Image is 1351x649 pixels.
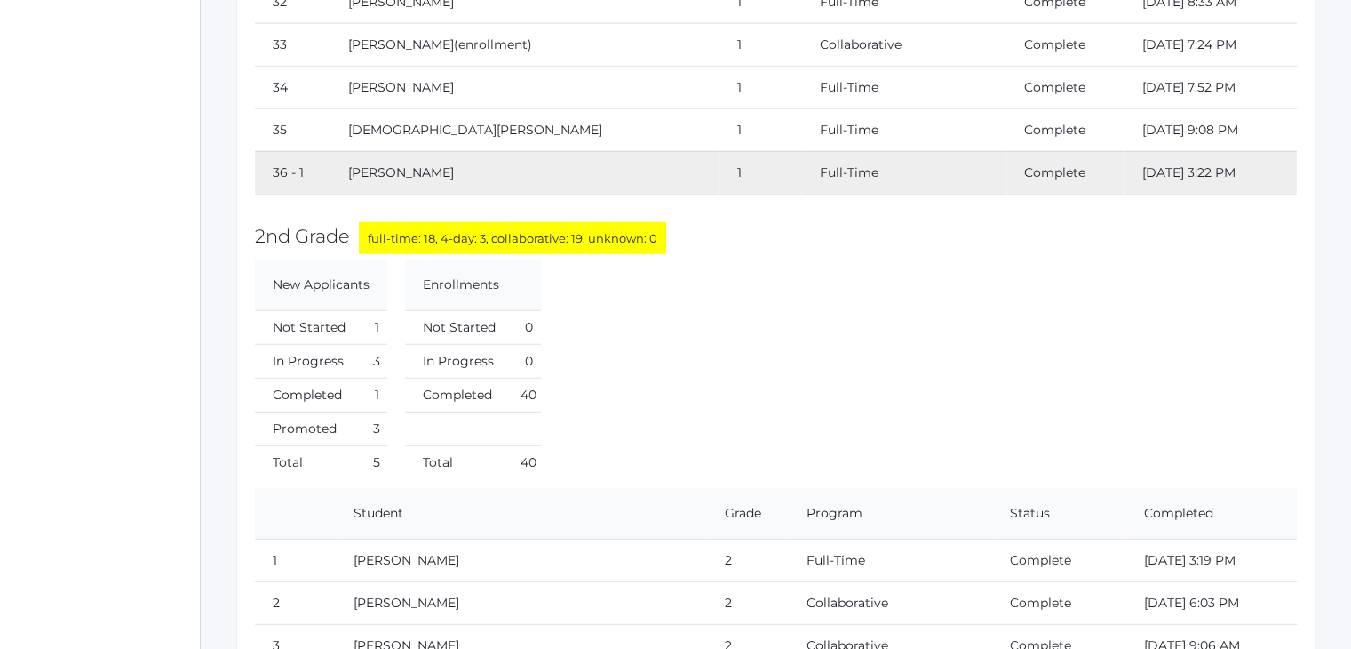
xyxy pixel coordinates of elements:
[330,23,719,66] td: (enrollment)
[1024,164,1085,180] a: Complete
[353,310,387,344] td: 1
[405,260,541,311] th: Enrollments
[707,539,790,581] td: 2
[802,108,1006,151] td: Full-Time
[789,488,992,540] th: Program
[353,445,387,479] td: 5
[353,344,387,378] td: 3
[255,151,330,194] td: 36 - 1
[503,378,541,412] td: 40
[405,445,503,479] td: Total
[255,344,353,378] td: In Progress
[789,581,992,624] td: Collaborative
[255,66,330,108] td: 34
[255,260,387,311] th: New Applicants
[353,412,387,445] td: 3
[802,151,1006,194] td: Full-Time
[353,378,387,412] td: 1
[405,344,503,378] td: In Progress
[503,310,541,344] td: 0
[255,581,336,624] td: 2
[405,378,503,412] td: Completed
[1024,122,1085,138] a: Complete
[348,122,602,138] a: [DEMOGRAPHIC_DATA][PERSON_NAME]
[1024,79,1085,95] a: Complete
[354,595,459,611] a: [PERSON_NAME]
[255,226,1297,249] h2: 2nd Grade
[719,108,802,151] td: 1
[707,488,790,540] th: Grade
[1126,581,1298,624] td: [DATE] 6:03 PM
[1124,66,1297,108] td: [DATE] 7:52 PM
[503,344,541,378] td: 0
[255,23,330,66] td: 33
[336,488,706,540] th: Student
[1126,488,1298,540] th: Completed
[719,66,802,108] td: 1
[1010,595,1071,611] a: Complete
[359,222,666,254] span: full-time: 18, 4-day: 3, collaborative: 19, unknown: 0
[405,310,503,344] td: Not Started
[255,539,336,581] td: 1
[1126,539,1298,581] td: [DATE] 3:19 PM
[719,23,802,66] td: 1
[719,151,802,194] td: 1
[1024,36,1085,52] a: Complete
[354,552,459,568] a: [PERSON_NAME]
[802,23,1006,66] td: Collaborative
[255,310,353,344] td: Not Started
[348,36,454,52] a: [PERSON_NAME]
[1124,151,1297,194] td: [DATE] 3:22 PM
[1124,23,1297,66] td: [DATE] 7:24 PM
[348,79,454,95] a: [PERSON_NAME]
[255,445,353,479] td: Total
[255,108,330,151] td: 35
[503,445,541,479] td: 40
[255,378,353,412] td: Completed
[707,581,790,624] td: 2
[255,412,353,445] td: Promoted
[1124,108,1297,151] td: [DATE] 9:08 PM
[789,539,992,581] td: Full-Time
[330,151,719,194] td: [PERSON_NAME]
[1010,552,1071,568] a: Complete
[992,488,1125,540] th: Status
[802,66,1006,108] td: Full-Time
